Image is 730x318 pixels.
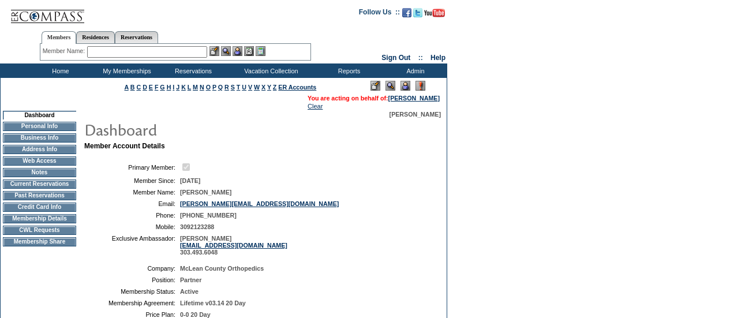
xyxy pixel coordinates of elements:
a: M [193,84,198,91]
img: Edit Mode [370,81,380,91]
td: Web Access [3,156,76,166]
td: Business Info [3,133,76,143]
a: [PERSON_NAME][EMAIL_ADDRESS][DOMAIN_NAME] [180,200,339,207]
img: b_calculator.gif [256,46,265,56]
a: [PERSON_NAME] [388,95,440,102]
td: Price Plan: [89,311,175,318]
a: Sign Out [381,54,410,62]
td: Membership Agreement: [89,300,175,306]
img: View Mode [385,81,395,91]
a: N [200,84,204,91]
td: Position: [89,276,175,283]
a: Help [430,54,446,62]
a: W [254,84,260,91]
a: Q [218,84,223,91]
td: Follow Us :: [359,7,400,21]
img: Impersonate [400,81,410,91]
td: Current Reservations [3,179,76,189]
img: pgTtlDashboard.gif [84,118,315,141]
a: P [212,84,216,91]
a: D [143,84,147,91]
td: Mobile: [89,223,175,230]
a: Become our fan on Facebook [402,12,411,18]
td: Personal Info [3,122,76,131]
span: 0-0 20 Day [180,311,211,318]
td: Member Name: [89,189,175,196]
span: You are acting on behalf of: [308,95,440,102]
td: Exclusive Ambassador: [89,235,175,256]
a: H [167,84,171,91]
a: Members [42,31,77,44]
a: B [130,84,135,91]
a: ER Accounts [278,84,316,91]
a: I [173,84,174,91]
a: L [188,84,191,91]
a: R [224,84,229,91]
img: Reservations [244,46,254,56]
td: Reservations [159,63,225,78]
td: Member Since: [89,177,175,184]
img: Impersonate [233,46,242,56]
div: Member Name: [43,46,87,56]
td: Membership Share [3,237,76,246]
span: [PERSON_NAME] 303.493.6048 [180,235,287,256]
a: F [155,84,159,91]
td: Company: [89,265,175,272]
img: Become our fan on Facebook [402,8,411,17]
a: Clear [308,103,323,110]
a: O [206,84,211,91]
a: U [242,84,246,91]
td: CWL Requests [3,226,76,235]
td: Notes [3,168,76,177]
a: Reservations [115,31,158,43]
a: E [149,84,153,91]
td: Email: [89,200,175,207]
td: Past Reservations [3,191,76,200]
td: My Memberships [92,63,159,78]
td: Admin [381,63,447,78]
td: Vacation Collection [225,63,315,78]
td: Address Info [3,145,76,154]
a: V [248,84,252,91]
a: S [231,84,235,91]
img: Follow us on Twitter [413,8,422,17]
td: Phone: [89,212,175,219]
td: Membership Details [3,214,76,223]
span: McLean County Orthopedics [180,265,264,272]
a: C [136,84,141,91]
b: Member Account Details [84,142,165,150]
td: Dashboard [3,111,76,119]
span: :: [418,54,423,62]
td: Credit Card Info [3,203,76,212]
td: Membership Status: [89,288,175,295]
img: Subscribe to our YouTube Channel [424,9,445,17]
td: Home [26,63,92,78]
img: View [221,46,231,56]
span: [PERSON_NAME] [390,111,441,118]
a: Y [267,84,271,91]
a: K [181,84,186,91]
img: Log Concern/Member Elevation [415,81,425,91]
span: Lifetime v03.14 20 Day [180,300,246,306]
a: Follow us on Twitter [413,12,422,18]
a: [EMAIL_ADDRESS][DOMAIN_NAME] [180,242,287,249]
a: X [261,84,265,91]
span: [PERSON_NAME] [180,189,231,196]
span: [DATE] [180,177,200,184]
a: T [237,84,241,91]
span: Active [180,288,199,295]
td: Primary Member: [89,162,175,173]
a: J [176,84,179,91]
a: A [125,84,129,91]
span: Partner [180,276,201,283]
td: Reports [315,63,381,78]
img: b_edit.gif [209,46,219,56]
a: Residences [76,31,115,43]
a: G [160,84,164,91]
span: 3092123288 [180,223,214,230]
span: [PHONE_NUMBER] [180,212,237,219]
a: Z [273,84,277,91]
a: Subscribe to our YouTube Channel [424,12,445,18]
